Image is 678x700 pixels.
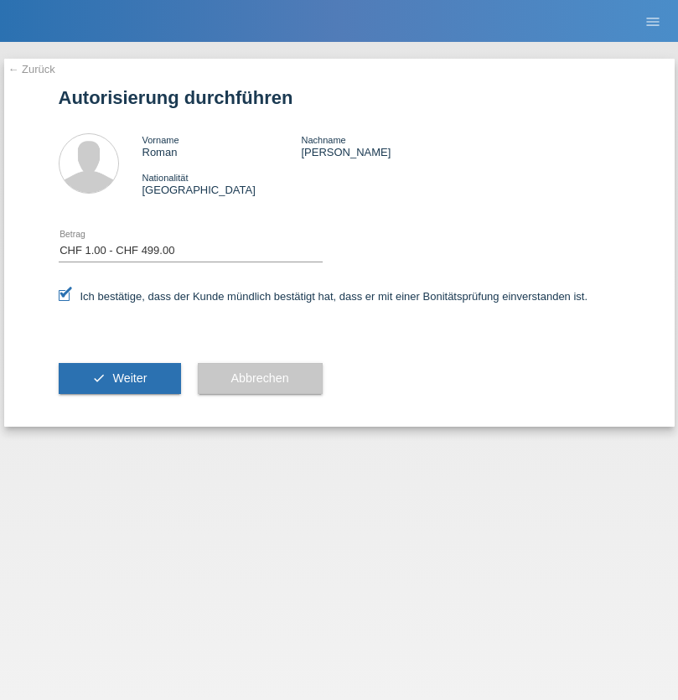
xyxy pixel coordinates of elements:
[301,133,460,158] div: [PERSON_NAME]
[59,290,588,303] label: Ich bestätige, dass der Kunde mündlich bestätigt hat, dass er mit einer Bonitätsprüfung einversta...
[142,135,179,145] span: Vorname
[231,371,289,385] span: Abbrechen
[301,135,345,145] span: Nachname
[142,171,302,196] div: [GEOGRAPHIC_DATA]
[142,173,189,183] span: Nationalität
[644,13,661,30] i: menu
[636,16,670,26] a: menu
[142,133,302,158] div: Roman
[59,363,181,395] button: check Weiter
[92,371,106,385] i: check
[198,363,323,395] button: Abbrechen
[112,371,147,385] span: Weiter
[8,63,55,75] a: ← Zurück
[59,87,620,108] h1: Autorisierung durchführen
